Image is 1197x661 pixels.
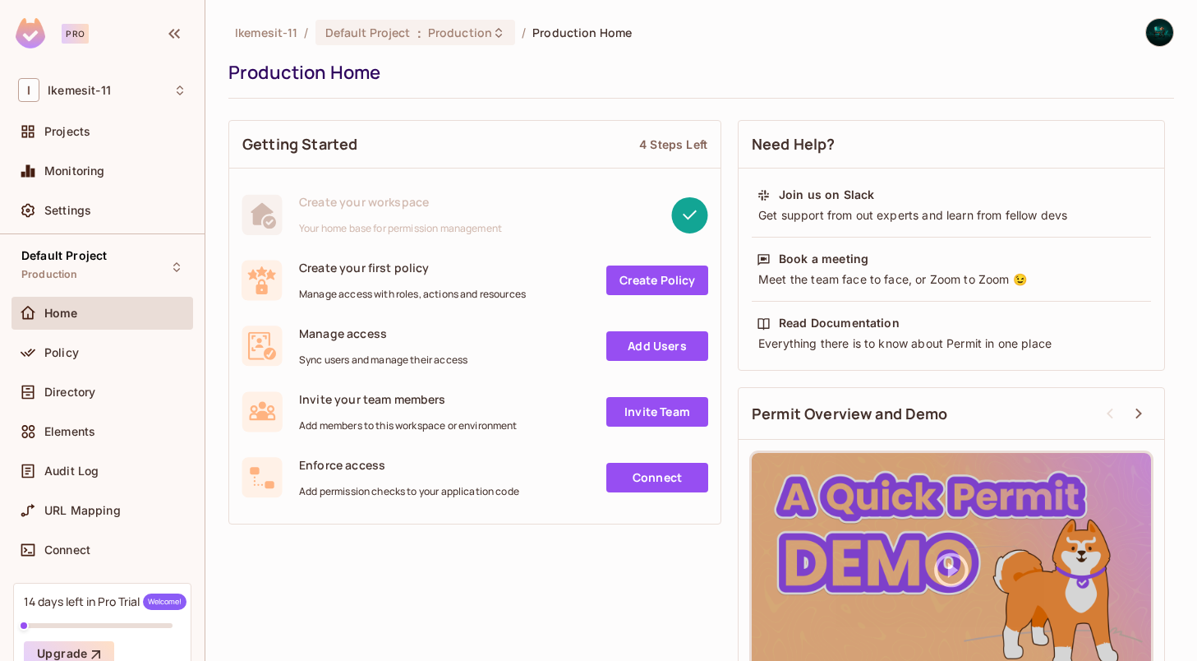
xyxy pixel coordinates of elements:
div: Join us on Slack [779,187,874,203]
span: Getting Started [242,134,357,155]
span: Elements [44,425,95,438]
span: Default Project [325,25,411,40]
span: Your home base for permission management [299,222,502,235]
span: Add permission checks to your application code [299,485,519,498]
span: Connect [44,543,90,557]
span: Create your first policy [299,260,526,275]
div: 14 days left in Pro Trial [24,594,186,610]
span: Audit Log [44,465,99,478]
div: 4 Steps Left [639,136,707,152]
div: Meet the team face to face, or Zoom to Zoom 😉 [757,271,1146,288]
a: Create Policy [606,266,708,295]
span: Default Project [21,249,107,262]
span: Projects [44,125,90,138]
span: Directory [44,386,95,399]
span: Manage access [299,326,467,341]
span: Monitoring [44,164,105,178]
span: Welcome! [143,594,186,610]
span: : [417,26,422,39]
span: Production Home [532,25,632,40]
a: Invite Team [606,397,708,427]
span: Policy [44,346,79,359]
span: Manage access with roles, actions and resources [299,288,526,301]
span: Enforce access [299,457,519,473]
li: / [522,25,526,40]
div: Pro [62,24,89,44]
span: I [18,78,39,102]
a: Add Users [606,331,708,361]
span: Permit Overview and Demo [752,404,948,424]
span: Need Help? [752,134,836,155]
div: Everything there is to know about Permit in one place [757,335,1146,352]
div: Book a meeting [779,251,868,267]
span: Home [44,307,78,320]
img: Ikemesit Etuknwa [1146,19,1173,46]
li: / [304,25,308,40]
div: Get support from out experts and learn from fellow devs [757,207,1146,224]
span: the active workspace [235,25,297,40]
img: SReyMgAAAABJRU5ErkJggg== [16,18,45,49]
span: URL Mapping [44,504,121,517]
span: Sync users and manage their access [299,354,467,367]
span: Workspace: Ikemesit-11 [48,84,111,97]
span: Settings [44,204,91,217]
div: Production Home [228,60,1166,85]
span: Create your workspace [299,194,502,210]
span: Invite your team members [299,391,518,407]
span: Production [21,268,78,281]
span: Production [428,25,492,40]
div: Read Documentation [779,315,900,331]
a: Connect [606,463,708,492]
span: Add members to this workspace or environment [299,419,518,432]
